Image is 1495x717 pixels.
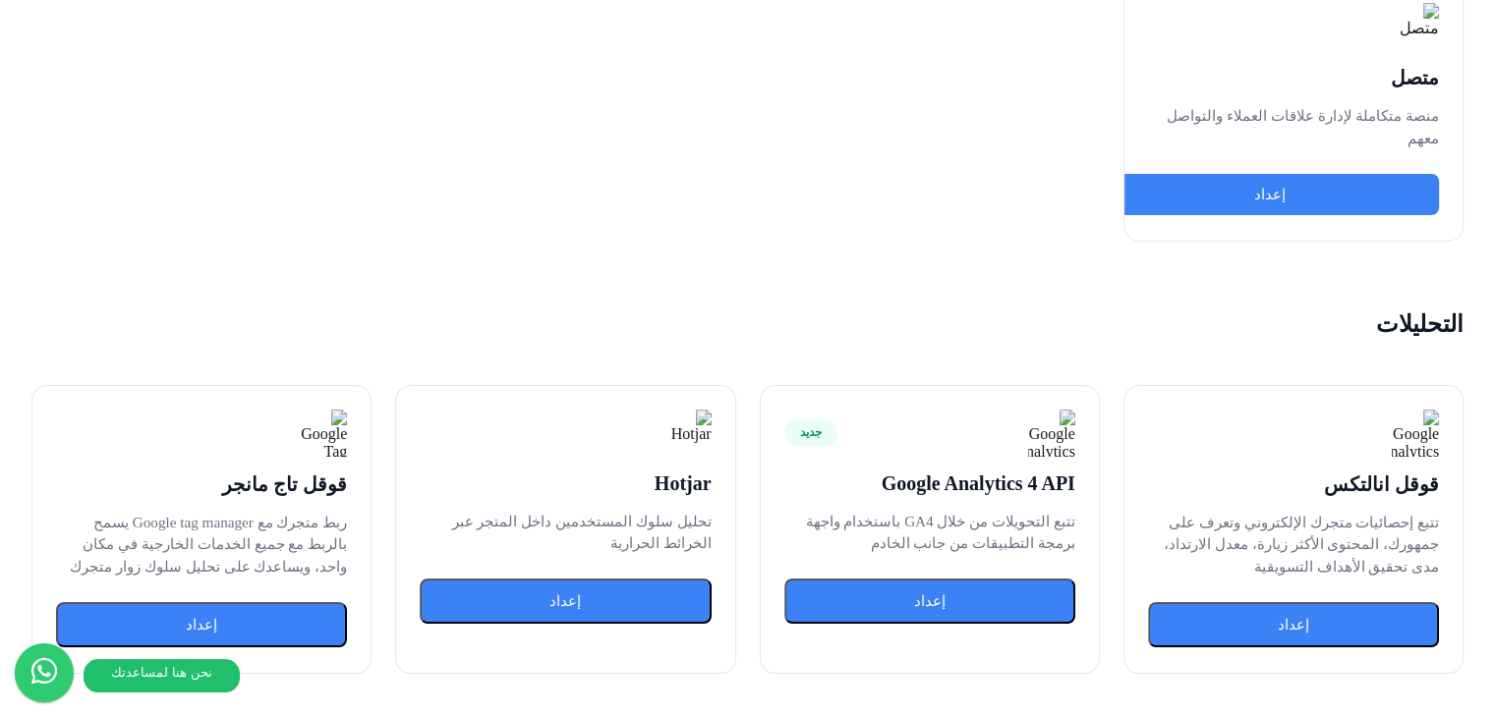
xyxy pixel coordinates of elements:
p: تتبع التحويلات من خلال GA4 باستخدام واجهة برمجة التطبيقات من جانب الخادم [784,511,1075,556]
button: إعداد [784,579,1075,624]
span: جديد [784,419,837,445]
button: إعداد [1148,602,1439,647]
h3: قوقل انالتكس [1148,472,1439,496]
p: ربط متجرك مع Google tag manager يسمح بالربط مع جميع الخدمات الخارجية في مكان واحد، ويساعدك على تح... [56,512,347,579]
h2: التحليلات [8,310,1487,338]
h3: متصل [1148,66,1439,89]
p: تحليل سلوك المستخدمين داخل المتجر عبر الخرائط الحرارية [420,511,711,556]
h3: قوقل تاج مانجر [56,472,347,496]
p: منصة متكاملة لإدارة علاقات العملاء والتواصل معهم [1148,105,1439,150]
button: إعداد [420,579,711,624]
button: إعداد [56,602,347,647]
h3: Hotjar [420,472,711,495]
p: تتبع إحصائيات متجرك الإلكتروني وتعرف على جمهورك، المحتوى الأكثر زيارة، معدل الارتداد، مدى تحقيق ا... [1148,512,1439,579]
a: إعداد [1101,174,1439,215]
img: Google Analytics 4 API [1028,410,1075,457]
h3: Google Analytics 4 API [784,472,1075,495]
img: Google Tag Manager [300,410,347,457]
img: متصل [1392,3,1439,50]
img: Google Analytics [1392,410,1439,457]
img: Hotjar [664,410,712,457]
